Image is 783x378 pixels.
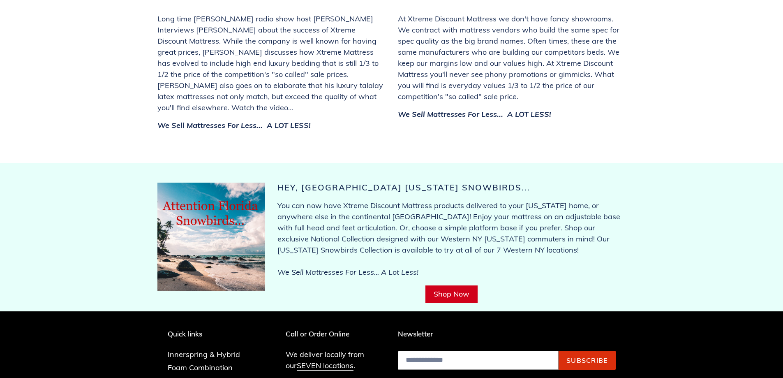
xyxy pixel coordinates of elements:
a: Shop Now [425,285,478,303]
h3: We Sell Mattresses For Less... A LOT LESS! [398,110,626,119]
p: Quick links [168,330,252,338]
span: At Xtreme Discount Mattress we don't have fancy showrooms. We contract with mattress vendors who ... [398,14,619,101]
button: Subscribe [559,351,616,370]
p: Call or Order Online [286,330,386,338]
a: Foam Combination [168,363,233,372]
input: Email address [398,351,559,370]
h3: We Sell Mattresses For Less... A LOT LESS! [157,121,386,130]
h2: Hey, [GEOGRAPHIC_DATA] [US_STATE] Snowbirds... [277,183,626,192]
p: Newsletter [398,330,616,338]
a: Innerspring & Hybrid [168,350,240,359]
span: Subscribe [566,356,608,364]
a: SEVEN locations [297,361,353,371]
img: floridasnowbirdsfinal-1684765907267_263x.jpg [157,183,266,291]
p: We deliver locally from our . [286,349,386,371]
p: You can now have Xtreme Discount Mattress products delivered to your [US_STATE] home, or anywhere... [277,200,626,278]
p: Long time [PERSON_NAME] radio show host [PERSON_NAME] Interviews [PERSON_NAME] about the success ... [157,13,386,113]
i: We Sell Mattresses For Less... A Lot Less! [277,267,418,277]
